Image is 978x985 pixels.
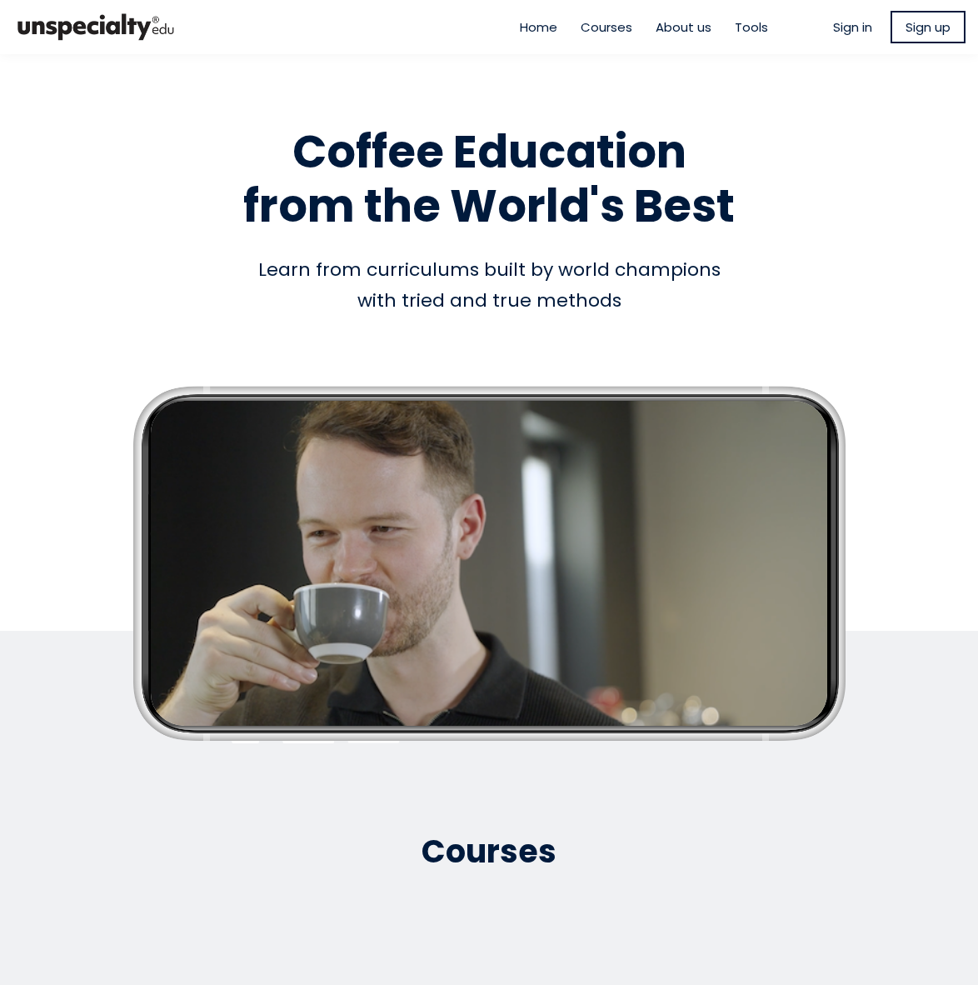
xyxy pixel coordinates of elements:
[656,17,711,37] a: About us
[735,17,768,37] a: Tools
[581,17,632,37] a: Courses
[14,125,964,233] h1: Coffee Education from the World's Best
[14,254,964,317] div: Learn from curriculums built by world champions with tried and true methods
[891,11,966,43] a: Sign up
[12,7,179,47] img: bc390a18feecddb333977e298b3a00a1.png
[833,17,872,37] a: Sign in
[906,17,951,37] span: Sign up
[14,831,964,872] h2: Courses
[520,17,557,37] a: Home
